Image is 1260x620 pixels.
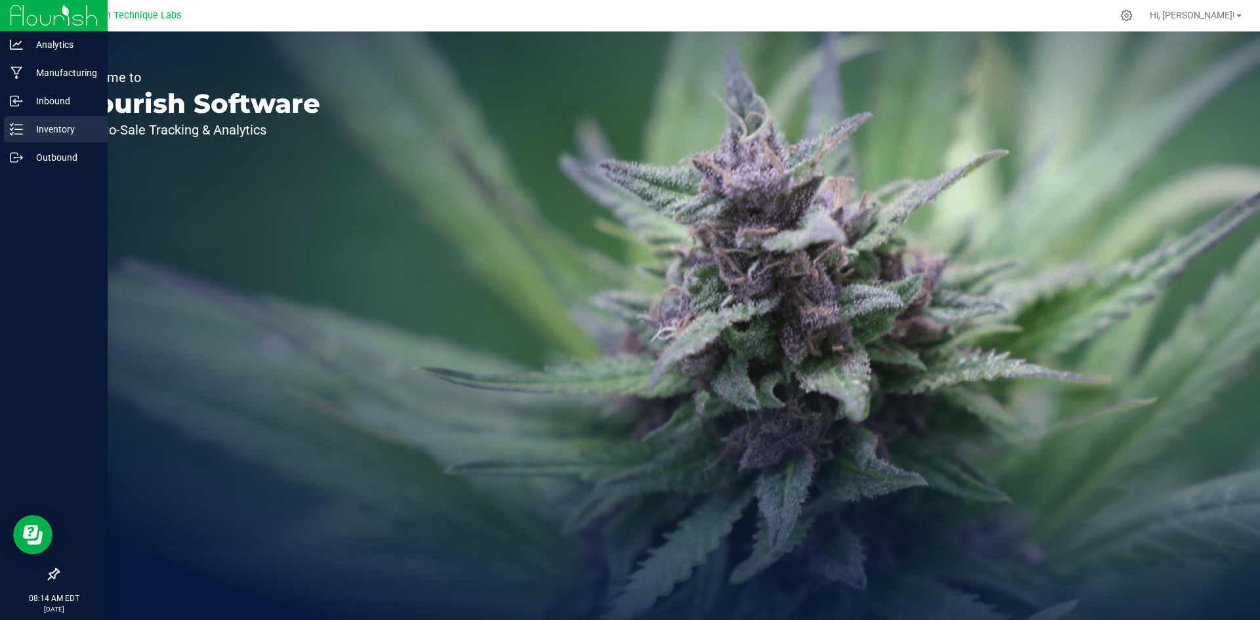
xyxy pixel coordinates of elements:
div: Manage settings [1118,9,1135,22]
p: Outbound [23,150,102,165]
p: Inbound [23,93,102,109]
p: Flourish Software [71,91,320,117]
iframe: Resource center [13,515,52,554]
inline-svg: Inventory [10,123,23,136]
p: [DATE] [6,604,102,614]
inline-svg: Analytics [10,38,23,51]
inline-svg: Inbound [10,94,23,108]
p: Welcome to [71,71,320,84]
span: Hi, [PERSON_NAME]! [1150,10,1235,20]
p: Seed-to-Sale Tracking & Analytics [71,123,320,136]
p: Manufacturing [23,65,102,81]
span: Clean Technique Labs [87,10,181,21]
inline-svg: Manufacturing [10,66,23,79]
inline-svg: Outbound [10,151,23,164]
p: Analytics [23,37,102,52]
p: Inventory [23,121,102,137]
p: 08:14 AM EDT [6,592,102,604]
